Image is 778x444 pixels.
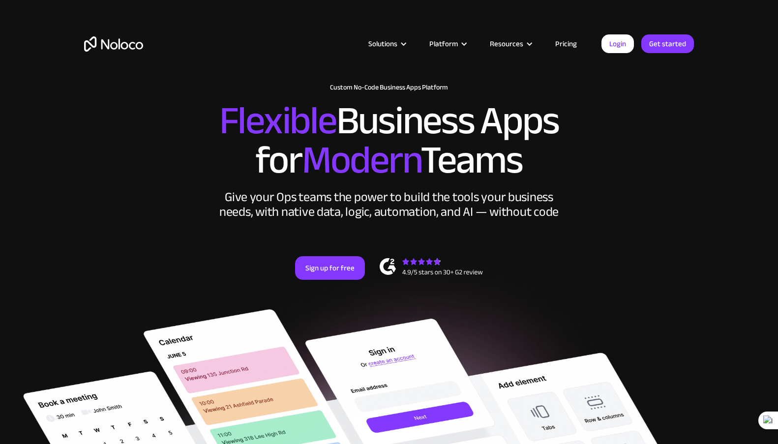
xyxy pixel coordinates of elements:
[302,123,420,197] span: Modern
[417,37,478,50] div: Platform
[219,84,336,157] span: Flexible
[641,34,694,53] a: Get started
[478,37,543,50] div: Resources
[84,101,694,180] h2: Business Apps for Teams
[368,37,397,50] div: Solutions
[490,37,523,50] div: Resources
[84,36,143,52] a: home
[429,37,458,50] div: Platform
[217,190,561,219] div: Give your Ops teams the power to build the tools your business needs, with native data, logic, au...
[601,34,634,53] a: Login
[543,37,589,50] a: Pricing
[356,37,417,50] div: Solutions
[295,256,365,280] a: Sign up for free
